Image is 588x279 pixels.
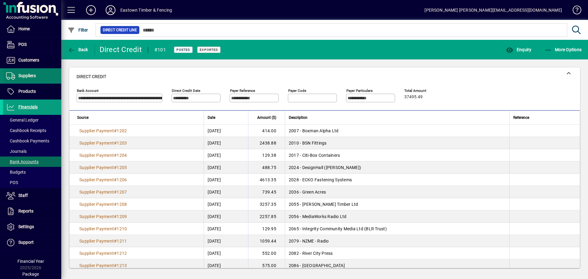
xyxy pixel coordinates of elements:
[117,226,127,231] span: 1210
[545,47,582,52] span: More Options
[114,214,117,219] span: #
[117,165,127,170] span: 1205
[117,263,127,268] span: 1213
[288,89,306,93] mat-label: Payer Code
[248,174,285,186] td: 4613.35
[77,127,129,134] a: Supplier Payment#1202
[289,263,345,268] span: 2086 - [GEOGRAPHIC_DATA]
[204,174,248,186] td: [DATE]
[3,68,61,84] a: Suppliers
[81,5,101,16] button: Add
[79,190,114,194] span: Supplier Payment
[77,250,129,257] a: Supplier Payment#1212
[114,177,117,182] span: #
[248,247,285,259] td: 552.00
[289,114,307,121] span: Description
[114,239,117,243] span: #
[6,149,27,154] span: Journals
[200,48,218,52] span: Exported
[3,84,61,99] a: Products
[204,137,248,149] td: [DATE]
[289,128,339,133] span: 2007 - Boxman Alpha Ltd
[204,259,248,272] td: [DATE]
[248,235,285,247] td: 1059.44
[79,202,114,207] span: Supplier Payment
[117,153,127,158] span: 1204
[77,176,129,183] a: Supplier Payment#1206
[289,153,340,158] span: 2017 - Citi-Box Containers
[289,141,327,145] span: 2010 - BSN Fittings
[117,251,127,256] span: 1212
[3,156,61,167] a: Bank Accounts
[404,89,441,93] span: Total Amount
[204,161,248,174] td: [DATE]
[248,198,285,210] td: 3257.35
[504,44,533,55] button: Enquiry
[289,214,347,219] span: 2056 - MediaWorks Radio Ltd
[117,214,127,219] span: 1209
[114,153,117,158] span: #
[513,114,572,121] div: Reference
[77,89,99,93] mat-label: Bank Account
[248,210,285,223] td: 2257.85
[568,1,580,21] a: Knowledge Base
[114,128,117,133] span: #
[114,190,117,194] span: #
[114,202,117,207] span: #
[120,5,172,15] div: Eastown Timber & Fencing
[79,128,114,133] span: Supplier Payment
[172,89,200,93] mat-label: Direct Credit Date
[114,251,117,256] span: #
[204,210,248,223] td: [DATE]
[230,89,255,93] mat-label: Payer Reference
[248,259,285,272] td: 575.00
[61,44,95,55] app-page-header-button: Back
[208,114,244,121] div: Date
[79,165,114,170] span: Supplier Payment
[204,186,248,198] td: [DATE]
[6,180,18,185] span: POS
[248,223,285,235] td: 129.95
[248,161,285,174] td: 488.75
[289,190,326,194] span: 2036 - Green Acres
[6,128,46,133] span: Cashbook Receipts
[18,224,34,229] span: Settings
[18,42,27,47] span: POS
[79,263,114,268] span: Supplier Payment
[18,209,33,213] span: Reports
[79,214,114,219] span: Supplier Payment
[22,272,39,277] span: Package
[77,164,129,171] a: Supplier Payment#1205
[3,146,61,156] a: Journals
[204,223,248,235] td: [DATE]
[100,45,142,55] div: Direct Credit
[506,47,531,52] span: Enquiry
[3,37,61,52] a: POS
[289,165,361,170] span: 2024 - DesignHall ([PERSON_NAME])
[289,226,387,231] span: 2065 - Integrity Community Media Ltd (BLR Trust)
[289,239,329,243] span: 2079 - NZME - Radio
[117,239,127,243] span: 1211
[114,263,117,268] span: #
[117,202,127,207] span: 1208
[204,198,248,210] td: [DATE]
[77,114,89,121] span: Source
[3,235,61,250] a: Support
[6,159,39,164] span: Bank Accounts
[77,189,129,195] a: Supplier Payment#1207
[3,53,61,68] a: Customers
[154,45,166,55] div: #101
[204,125,248,137] td: [DATE]
[204,149,248,161] td: [DATE]
[66,44,90,55] button: Back
[66,25,90,36] button: Filter
[3,167,61,177] a: Budgets
[114,165,117,170] span: #
[68,47,88,52] span: Back
[18,193,28,198] span: Staff
[79,239,114,243] span: Supplier Payment
[117,141,127,145] span: 1203
[248,149,285,161] td: 129.38
[3,188,61,203] a: Staff
[114,226,117,231] span: #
